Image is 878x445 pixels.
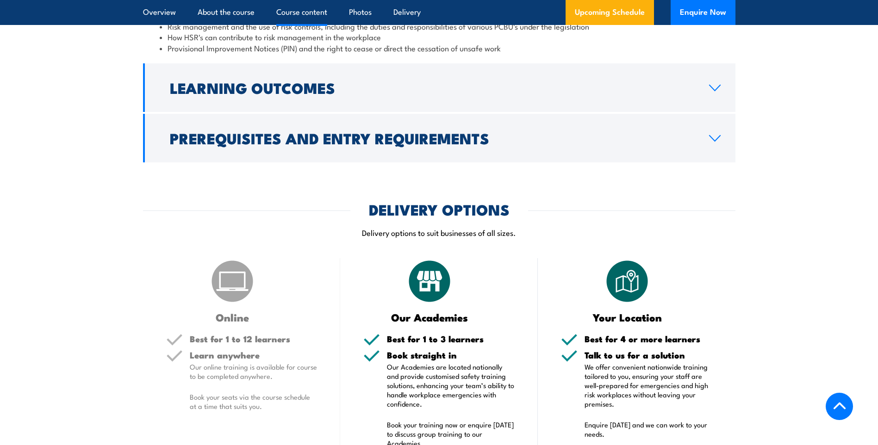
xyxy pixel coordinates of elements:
h5: Book straight in [387,351,515,359]
p: Book your seats via the course schedule at a time that suits you. [190,392,318,411]
h5: Talk to us for a solution [585,351,712,359]
p: We offer convenient nationwide training tailored to you, ensuring your staff are well-prepared fo... [585,362,712,408]
h5: Best for 4 or more learners [585,334,712,343]
h2: Learning Outcomes [170,81,694,94]
h5: Best for 1 to 12 learners [190,334,318,343]
h3: Our Academies [363,312,496,322]
a: Learning Outcomes [143,63,735,112]
h5: Learn anywhere [190,351,318,359]
p: Our online training is available for course to be completed anywhere. [190,362,318,381]
li: How HSR's can contribute to risk management in the workplace [160,31,719,42]
h5: Best for 1 to 3 learners [387,334,515,343]
p: Enquire [DATE] and we can work to your needs. [585,420,712,439]
h2: Prerequisites and Entry Requirements [170,131,694,144]
h3: Online [166,312,299,322]
p: Our Academies are located nationally and provide customised safety training solutions, enhancing ... [387,362,515,408]
h2: DELIVERY OPTIONS [369,203,510,216]
li: Risk management and the use of risk controls, including the duties and responsibilities of variou... [160,21,719,31]
h3: Your Location [561,312,694,322]
a: Prerequisites and Entry Requirements [143,114,735,162]
li: Provisional Improvement Notices (PIN) and the right to cease or direct the cessation of unsafe work [160,43,719,53]
p: Delivery options to suit businesses of all sizes. [143,227,735,238]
